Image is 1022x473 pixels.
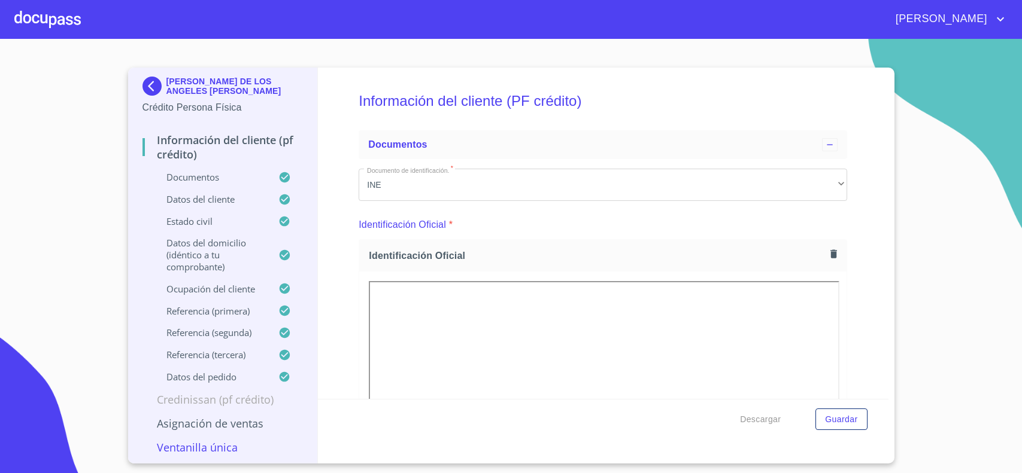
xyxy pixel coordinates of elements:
[142,440,304,454] p: Ventanilla única
[166,77,304,96] p: [PERSON_NAME] DE LOS ANGELES [PERSON_NAME]
[142,100,304,115] p: Crédito Persona Física
[142,371,279,383] p: Datos del pedido
[735,408,786,431] button: Descargar
[740,412,781,427] span: Descargar
[142,283,279,295] p: Ocupación del Cliente
[142,392,304,407] p: Credinissan (PF crédito)
[142,215,279,227] p: Estado Civil
[887,10,1008,29] button: account of current user
[142,349,279,361] p: Referencia (tercera)
[368,139,427,149] span: Documentos
[359,130,847,159] div: Documentos
[815,408,867,431] button: Guardar
[142,171,279,183] p: Documentos
[142,326,279,338] p: Referencia (segunda)
[359,169,847,201] div: INE
[887,10,993,29] span: [PERSON_NAME]
[359,77,847,126] h5: Información del cliente (PF crédito)
[142,416,304,431] p: Asignación de Ventas
[142,133,304,161] p: Información del cliente (PF crédito)
[142,193,279,205] p: Datos del cliente
[142,305,279,317] p: Referencia (primera)
[142,77,304,100] div: [PERSON_NAME] DE LOS ANGELES [PERSON_NAME]
[369,249,826,262] span: Identificación Oficial
[359,218,446,232] p: Identificación Oficial
[142,237,279,273] p: Datos del domicilio (idéntico a tu comprobante)
[142,77,166,96] img: Docupass spot blue
[825,412,857,427] span: Guardar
